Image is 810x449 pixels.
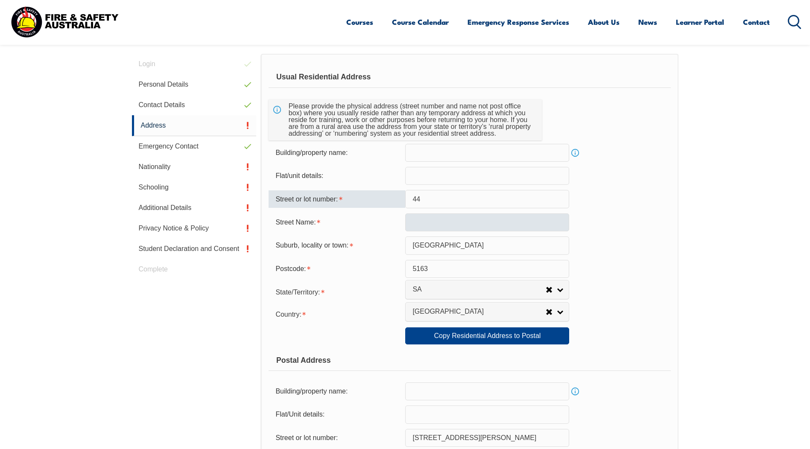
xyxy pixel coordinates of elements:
[269,350,670,371] div: Postal Address
[132,74,257,95] a: Personal Details
[392,11,449,33] a: Course Calendar
[346,11,373,33] a: Courses
[269,261,405,277] div: Postcode is required.
[269,214,405,230] div: Street Name is required.
[132,177,257,198] a: Schooling
[269,190,405,207] div: Street or lot number is required.
[132,218,257,239] a: Privacy Notice & Policy
[275,311,301,318] span: Country:
[132,239,257,259] a: Student Declaration and Consent
[468,11,569,33] a: Emergency Response Services
[132,198,257,218] a: Additional Details
[676,11,724,33] a: Learner Portal
[269,168,405,184] div: Flat/unit details:
[412,307,546,316] span: [GEOGRAPHIC_DATA]
[269,305,405,322] div: Country is required.
[569,385,581,397] a: Info
[269,283,405,300] div: State/Territory is required.
[743,11,770,33] a: Contact
[132,157,257,177] a: Nationality
[269,67,670,88] div: Usual Residential Address
[269,145,405,161] div: Building/property name:
[569,147,581,159] a: Info
[405,327,569,344] a: Copy Residential Address to Postal
[132,95,257,115] a: Contact Details
[269,237,405,254] div: Suburb, locality or town is required.
[412,285,546,294] span: SA
[132,115,257,136] a: Address
[269,383,405,399] div: Building/property name:
[269,406,405,423] div: Flat/Unit details:
[638,11,657,33] a: News
[275,289,320,296] span: State/Territory:
[285,99,535,140] div: Please provide the physical address (street number and name not post office box) where you usuall...
[132,136,257,157] a: Emergency Contact
[588,11,620,33] a: About Us
[269,430,405,446] div: Street or lot number:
